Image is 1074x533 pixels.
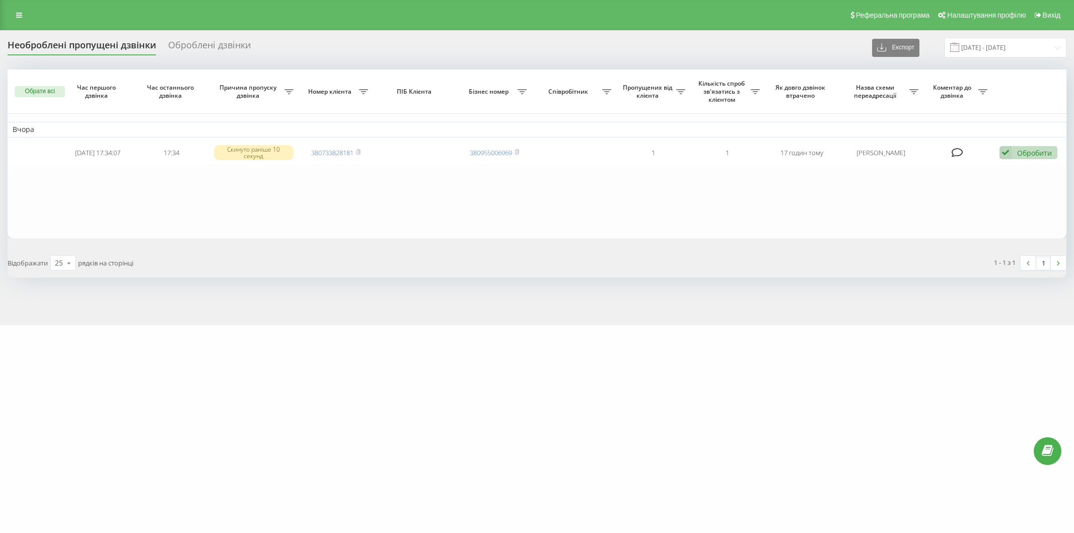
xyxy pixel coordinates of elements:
[947,11,1026,19] span: Налаштування профілю
[695,80,750,103] span: Кількість спроб зв'язатись з клієнтом
[765,140,839,166] td: 17 годин тому
[382,88,449,96] span: ПІБ Клієнта
[168,40,251,55] div: Оброблені дзвінки
[311,148,353,157] a: 380733828181
[8,258,48,268] span: Відображати
[143,84,200,99] span: Час останнього дзвінка
[15,86,65,97] button: Обрати всі
[839,140,923,166] td: [PERSON_NAME]
[304,88,359,96] span: Номер клієнта
[616,140,690,166] td: 1
[8,122,1066,137] td: Вчора
[60,140,134,166] td: [DATE] 17:34:07
[773,84,830,99] span: Як довго дзвінок втрачено
[470,148,512,157] a: 380955006969
[872,39,919,57] button: Експорт
[69,84,126,99] span: Час першого дзвінка
[1043,11,1060,19] span: Вихід
[621,84,676,99] span: Пропущених від клієнта
[134,140,208,166] td: 17:34
[928,84,978,99] span: Коментар до дзвінка
[78,258,133,268] span: рядків на сторінці
[994,257,1016,268] div: 1 - 1 з 1
[55,258,63,268] div: 25
[214,84,285,99] span: Причина пропуску дзвінка
[1036,256,1051,270] a: 1
[214,145,294,160] div: Скинуто раніше 10 секунд
[690,140,764,166] td: 1
[844,84,909,99] span: Назва схеми переадресації
[1017,148,1052,158] div: Обробити
[856,11,930,19] span: Реферальна програма
[537,88,602,96] span: Співробітник
[463,88,518,96] span: Бізнес номер
[8,40,156,55] div: Необроблені пропущені дзвінки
